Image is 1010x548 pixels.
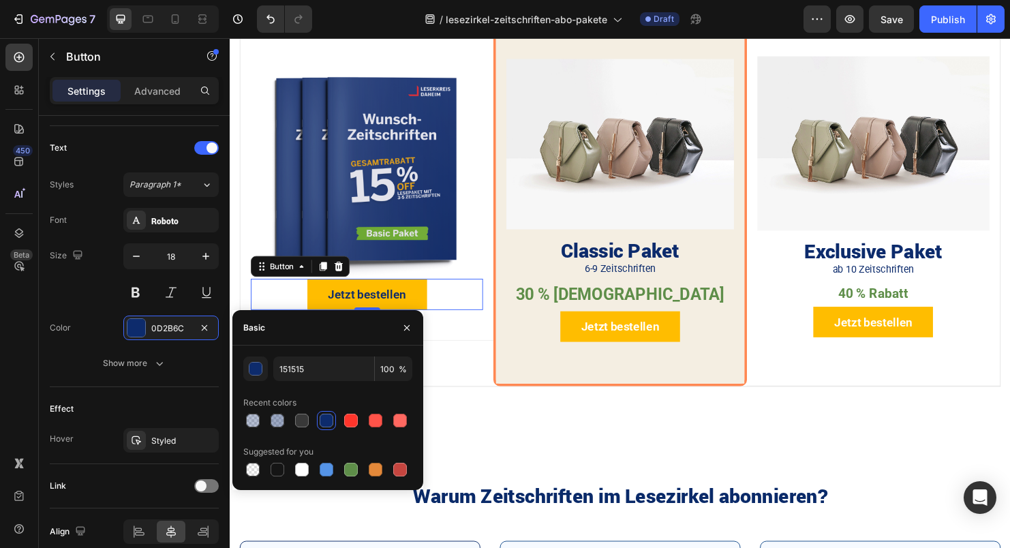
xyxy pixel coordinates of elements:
[123,172,219,197] button: Paragraph 1*
[67,84,106,98] p: Settings
[399,363,407,376] span: %
[554,255,795,279] p: 40 % Rabatt
[440,12,443,27] span: /
[446,12,607,27] span: lesezirkel-zeitschriften-abo-pakete
[50,480,66,492] div: Link
[66,48,182,65] p: Button
[50,142,67,154] div: Text
[50,351,219,376] button: Show more
[50,247,86,265] div: Size
[919,5,977,33] button: Publish
[151,435,215,447] div: Styled
[290,207,527,237] h2: Classic Paket
[554,234,795,252] p: ab 10 Zeitschriften
[230,38,1010,548] iframe: Design area
[291,254,526,284] p: 30 % [DEMOGRAPHIC_DATA]
[129,179,181,191] span: Paragraph 1*
[5,5,102,33] button: 7
[291,232,526,251] p: 6-9 Zeitschriften
[273,356,374,381] input: Eg: FFFFFF
[553,19,796,202] img: image_demo.jpg
[633,290,715,305] p: Jetzt bestellen
[50,523,89,541] div: Align
[243,446,313,458] div: Suggested for you
[13,145,33,156] div: 450
[243,397,296,409] div: Recent colors
[654,13,674,25] span: Draft
[50,403,74,415] div: Effect
[611,281,737,314] button: <p>Jetzt bestellen</p>
[50,214,67,226] div: Font
[151,322,191,335] div: 0D2B6C
[257,5,312,33] div: Undo/Redo
[553,209,796,238] h2: Exclusive Paket
[869,5,914,33] button: Save
[243,322,265,334] div: Basic
[881,14,903,25] span: Save
[151,215,215,227] div: Roboto
[103,356,166,370] div: Show more
[964,481,996,514] div: Open Intercom Messenger
[50,322,71,334] div: Color
[134,84,181,98] p: Advanced
[50,433,74,445] div: Hover
[78,465,739,494] h2: Warum Zeitschriften im Lesezirkel abonnieren?
[10,249,33,260] div: Beta
[931,12,965,27] div: Publish
[368,294,450,310] p: Jetzt bestellen
[50,179,74,191] div: Styles
[89,11,95,27] p: 7
[346,286,472,318] button: <p>Jetzt bestellen</p>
